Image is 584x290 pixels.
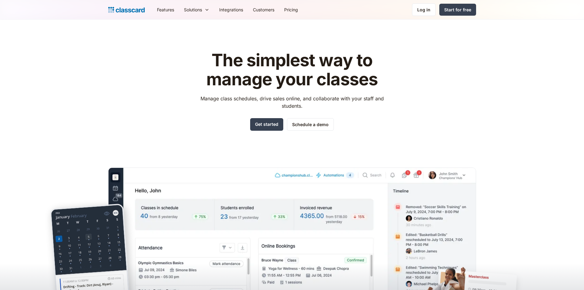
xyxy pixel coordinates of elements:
a: Integrations [214,3,248,17]
a: Schedule a demo [287,118,334,131]
a: Logo [108,6,145,14]
div: Log in [417,6,430,13]
h1: The simplest way to manage your classes [195,51,389,89]
a: Start for free [439,4,476,16]
div: Solutions [184,6,202,13]
a: Pricing [279,3,303,17]
a: Log in [412,3,436,16]
div: Solutions [179,3,214,17]
a: Features [152,3,179,17]
a: Get started [250,118,283,131]
div: Start for free [444,6,471,13]
a: Customers [248,3,279,17]
p: Manage class schedules, drive sales online, and collaborate with your staff and students. [195,95,389,110]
